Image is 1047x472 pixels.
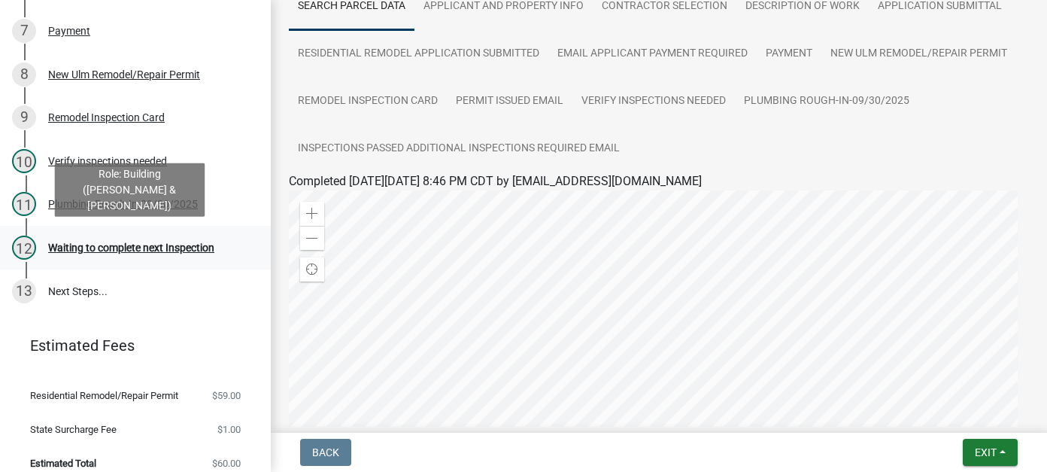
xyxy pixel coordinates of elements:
div: Find my location [300,257,324,282]
a: Inspections Passed Additional Inspections Required Email [289,125,629,173]
span: $1.00 [217,425,241,434]
span: Estimated Total [30,458,96,468]
a: Verify inspections needed [572,78,735,126]
div: Waiting to complete next Inspection [48,242,214,253]
div: Zoom in [300,202,324,226]
span: Exit [975,446,997,458]
div: Payment [48,26,90,36]
a: Remodel Inspection Card [289,78,447,126]
a: Estimated Fees [12,330,247,361]
div: 8 [12,62,36,87]
button: Exit [963,439,1018,466]
div: Remodel Inspection Card [48,112,165,123]
a: Plumbing Rough-In-09/30/2025 [735,78,918,126]
div: 10 [12,149,36,173]
div: 9 [12,105,36,129]
div: 11 [12,192,36,216]
div: 13 [12,279,36,303]
div: 7 [12,19,36,43]
div: Verify inspections needed [48,156,167,166]
div: Role: Building ([PERSON_NAME] & [PERSON_NAME]) [54,163,205,216]
span: $60.00 [212,458,241,468]
span: Residential Remodel/Repair Permit [30,391,178,400]
div: Zoom out [300,226,324,250]
span: Completed [DATE][DATE] 8:46 PM CDT by [EMAIL_ADDRESS][DOMAIN_NAME] [289,174,702,188]
span: $59.00 [212,391,241,400]
a: Permit Issued Email [447,78,572,126]
span: Back [312,446,339,458]
div: 12 [12,236,36,260]
span: State Surcharge Fee [30,425,117,434]
a: Residential Remodel Application Submitted [289,30,548,78]
div: Plumbing Rough-In-09/30/2025 [48,199,198,209]
a: Email Applicant Payment Required [548,30,757,78]
a: Payment [757,30,821,78]
a: New Ulm Remodel/Repair Permit [821,30,1016,78]
div: New Ulm Remodel/Repair Permit [48,69,200,80]
button: Back [300,439,351,466]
